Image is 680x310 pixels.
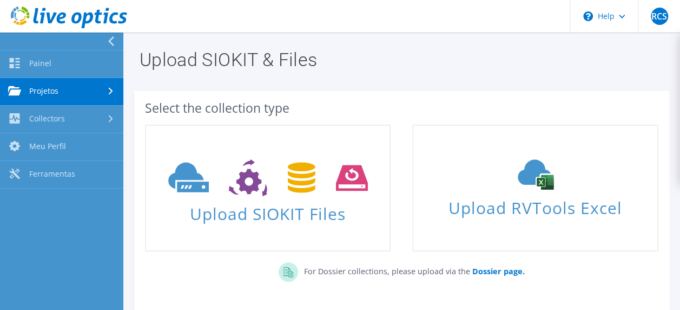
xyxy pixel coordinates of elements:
svg: \n [583,11,593,21]
h1: Upload SIOKIT & Files [140,50,658,69]
div: Select the collection type [145,102,658,114]
b: Dossier page. [472,266,524,276]
span: Upload RVTools Excel [413,193,657,217]
a: Dossier page. [470,266,524,276]
span: Upload SIOKIT Files [146,199,389,222]
span: RCS [651,8,668,25]
a: Upload SIOKIT Files [145,125,391,251]
p: For Dossier collections, please upload via the [298,262,524,277]
a: Upload RVTools Excel [412,125,658,251]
